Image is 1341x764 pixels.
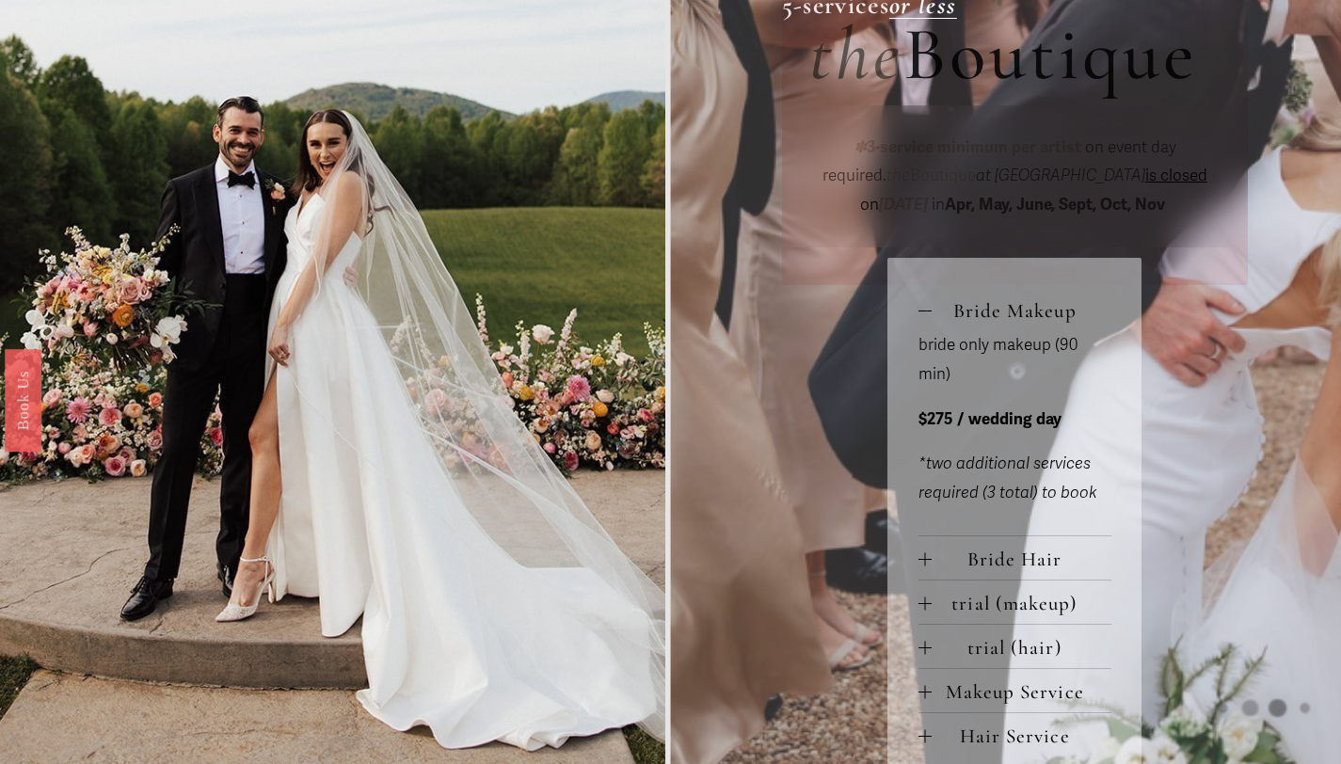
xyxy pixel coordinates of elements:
[918,669,1111,712] button: Makeup Service
[918,331,1111,535] div: Bride Makeup
[918,713,1111,756] button: Hair Service
[903,9,1198,100] span: Boutique
[918,625,1111,668] button: trial (hair)
[879,195,928,215] em: [DATE]
[5,349,41,452] a: Book Us
[976,166,1145,185] em: at [GEOGRAPHIC_DATA]
[918,288,1111,331] button: Bride Makeup
[932,548,1111,571] span: Bride Hair
[932,299,1111,323] span: Bride Makeup
[854,137,867,157] em: ✽
[809,9,903,100] em: the
[809,134,1220,220] p: on
[918,581,1111,624] button: trial (makeup)
[945,195,1165,215] strong: Apr, May, June, Sept, Oct, Nov
[932,592,1111,615] span: trial (makeup)
[932,680,1111,704] span: Makeup Service
[932,636,1111,660] span: trial (hair)
[918,409,1062,429] strong: $275 / wedding day
[918,454,1097,502] em: *two additional services required (3 total) to book
[928,195,1169,215] span: in
[918,536,1111,580] button: Bride Hair
[886,166,910,185] em: the
[918,331,1111,389] p: bride only makeup (90 min)
[1145,166,1207,185] span: is closed
[932,724,1111,748] span: Hair Service
[867,137,1081,157] strong: 3-service minimum per artist
[886,166,976,185] span: Boutique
